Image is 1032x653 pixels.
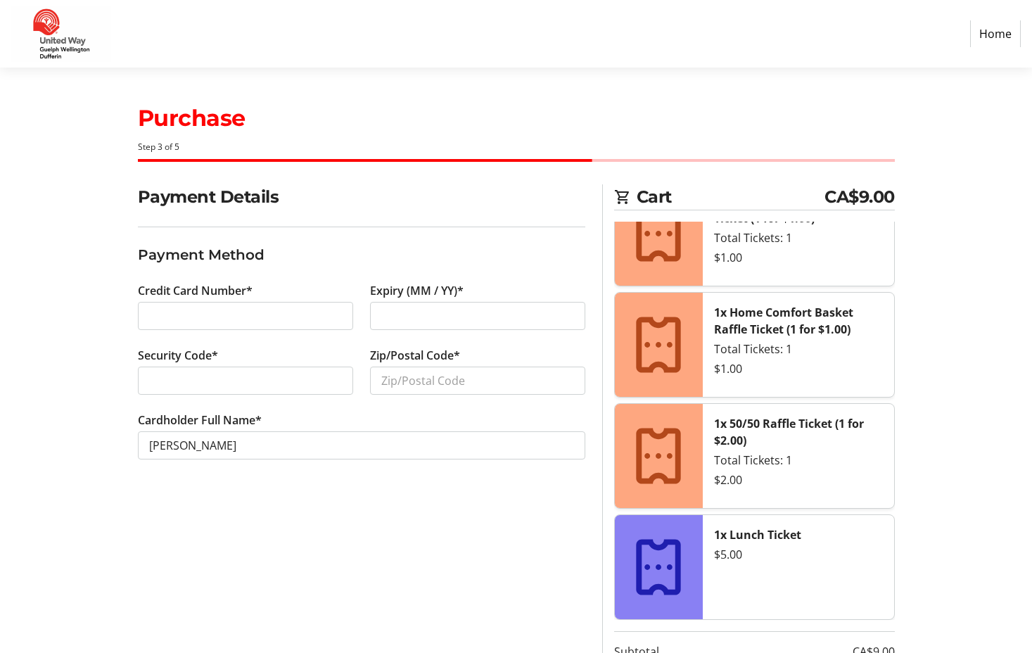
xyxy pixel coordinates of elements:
div: $1.00 [714,249,883,266]
strong: 1x 50/50 Raffle Ticket (1 for $2.00) [714,416,864,448]
h1: Purchase [138,101,895,135]
h2: Payment Details [138,184,585,210]
label: Zip/Postal Code* [370,347,460,364]
h3: Payment Method [138,244,585,265]
div: Total Tickets: 1 [714,341,883,357]
label: Credit Card Number* [138,282,253,299]
label: Cardholder Full Name* [138,412,262,429]
span: CA$9.00 [824,184,895,210]
strong: 1x Home Comfort Basket Raffle Ticket (1 for $1.00) [714,305,853,337]
label: Expiry (MM / YY)* [370,282,464,299]
img: United Way Guelph Wellington Dufferin's Logo [11,6,111,62]
div: Total Tickets: 1 [714,229,883,246]
div: $1.00 [714,360,883,377]
div: $5.00 [714,546,883,563]
div: $2.00 [714,471,883,488]
iframe: Secure expiration date input frame [381,308,574,324]
input: Card Holder Name [138,431,585,459]
span: Cart [637,184,825,210]
input: Zip/Postal Code [370,367,585,395]
div: Total Tickets: 1 [714,452,883,469]
label: Security Code* [138,347,218,364]
div: Step 3 of 5 [138,141,895,153]
a: Home [970,20,1021,47]
strong: 1x Lunch Ticket [714,527,801,543]
iframe: Secure CVC input frame [149,372,342,389]
iframe: Secure card number input frame [149,308,342,324]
